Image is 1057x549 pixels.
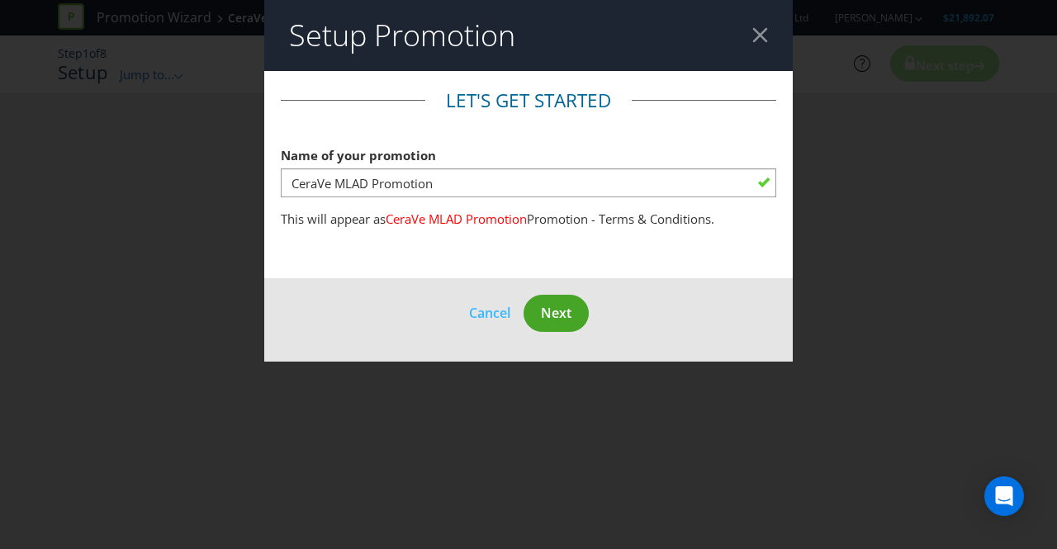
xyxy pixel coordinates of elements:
span: This will appear as [281,211,386,227]
button: Cancel [468,302,511,324]
span: Name of your promotion [281,147,436,163]
span: CeraVe MLAD Promotion [386,211,527,227]
legend: Let's get started [425,88,632,114]
div: Open Intercom Messenger [984,476,1024,516]
h2: Setup Promotion [289,19,515,52]
input: e.g. My Promotion [281,168,776,197]
span: Promotion - Terms & Conditions. [527,211,714,227]
span: Cancel [469,304,510,322]
button: Next [524,295,589,332]
span: Next [541,304,571,322]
